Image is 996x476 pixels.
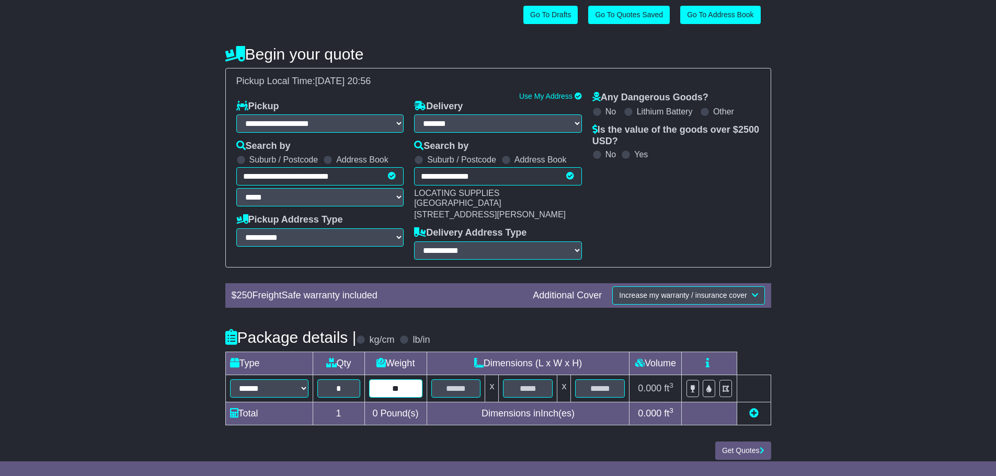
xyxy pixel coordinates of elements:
[634,149,648,159] label: Yes
[313,402,364,425] td: 1
[237,290,253,300] span: 250
[612,286,764,305] button: Increase my warranty / insurance cover
[414,189,501,207] span: LOCATING SUPPLIES [GEOGRAPHIC_DATA]
[715,442,771,460] button: Get Quotes
[629,352,682,375] td: Volume
[369,334,394,346] label: kg/cm
[225,402,313,425] td: Total
[225,329,357,346] h4: Package details |
[592,124,760,147] label: Is the value of the goods over $ ?
[619,291,747,299] span: Increase my warranty / insurance cover
[605,149,616,159] label: No
[638,408,661,419] span: 0.000
[236,101,279,112] label: Pickup
[249,155,318,165] label: Suburb / Postcode
[313,352,364,375] td: Qty
[557,375,571,402] td: x
[336,155,388,165] label: Address Book
[485,375,499,402] td: x
[225,352,313,375] td: Type
[713,107,734,117] label: Other
[592,92,708,103] label: Any Dangerous Goods?
[236,141,291,152] label: Search by
[638,383,661,393] span: 0.000
[236,214,343,226] label: Pickup Address Type
[605,107,616,117] label: No
[637,107,693,117] label: Lithium Battery
[588,6,670,24] a: Go To Quotes Saved
[680,6,760,24] a: Go To Address Book
[364,402,427,425] td: Pound(s)
[427,402,629,425] td: Dimensions in Inch(es)
[414,141,468,152] label: Search by
[664,383,673,393] span: ft
[413,334,430,346] label: lb/in
[519,92,573,100] a: Use My Address
[514,155,567,165] label: Address Book
[523,6,578,24] a: Go To Drafts
[315,76,371,86] span: [DATE] 20:56
[427,352,629,375] td: Dimensions (L x W x H)
[231,76,765,87] div: Pickup Local Time:
[528,290,607,301] div: Additional Cover
[749,408,759,419] a: Add new item
[225,45,771,63] h4: Begin your quote
[226,290,528,301] div: $ FreightSafe warranty included
[592,136,612,146] span: USD
[364,352,427,375] td: Weight
[414,210,566,219] span: [STREET_ADDRESS][PERSON_NAME]
[669,381,673,389] sup: 3
[669,407,673,414] sup: 3
[427,155,496,165] label: Suburb / Postcode
[414,227,526,239] label: Delivery Address Type
[373,408,378,419] span: 0
[664,408,673,419] span: ft
[738,124,759,135] span: 2500
[414,101,463,112] label: Delivery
